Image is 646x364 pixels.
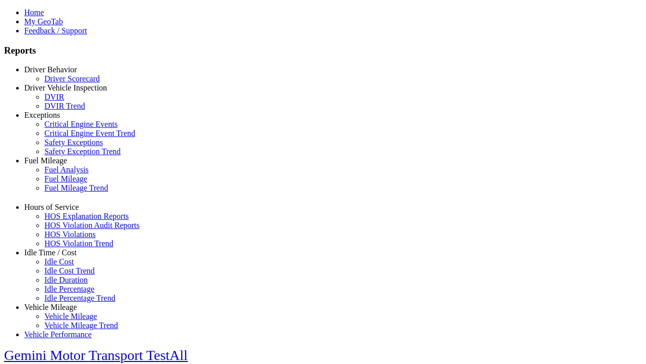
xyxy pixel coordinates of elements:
a: Idle Duration [44,276,88,284]
a: DVIR Trend [44,102,85,110]
a: Idle Cost Trend [44,266,95,275]
a: Driver Vehicle Inspection [24,83,107,92]
a: Driver Scorecard [44,74,100,83]
a: My GeoTab [24,17,63,26]
a: Feedback / Support [24,26,87,35]
a: Critical Engine Events [44,120,118,128]
a: Driver Behavior [24,65,77,74]
a: Vehicle Performance [24,330,92,339]
a: Vehicle Mileage [24,303,77,311]
a: HOS Explanation Reports [44,212,129,220]
a: Idle Cost [44,257,74,266]
a: Home [24,8,44,17]
a: Idle Time / Cost [24,248,77,257]
a: Safety Exceptions [44,138,103,147]
a: Vehicle Mileage [44,312,97,321]
a: Critical Engine Event Trend [44,129,135,138]
h3: Reports [4,45,642,56]
a: Fuel Analysis [44,165,89,174]
a: Vehicle Mileage Trend [44,321,118,330]
a: Fuel Mileage Trend [44,184,108,192]
a: Hours of Service [24,203,79,211]
a: Exceptions [24,111,60,119]
a: DVIR [44,93,64,101]
a: HOS Violation Trend [44,239,114,248]
a: HOS Violations [44,230,95,239]
a: Idle Percentage [44,285,94,293]
a: Idle Percentage Trend [44,294,115,302]
a: Gemini Motor Transport TestAll [4,347,188,363]
a: Fuel Mileage [24,156,67,165]
a: Safety Exception Trend [44,147,121,156]
a: Fuel Mileage [44,174,87,183]
a: HOS Violation Audit Reports [44,221,140,230]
